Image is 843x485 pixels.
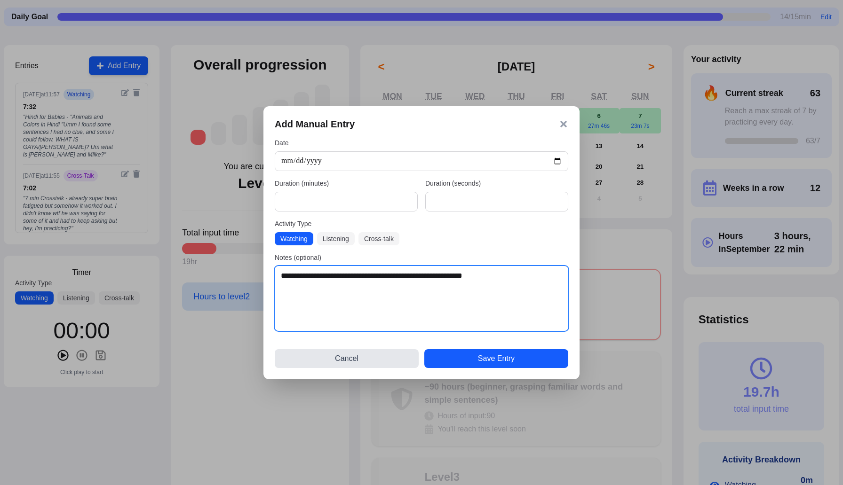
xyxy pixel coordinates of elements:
label: Duration (seconds) [425,179,568,188]
button: Watching [275,232,313,245]
label: Duration (minutes) [275,179,418,188]
h3: Add Manual Entry [275,117,355,131]
button: Save Entry [424,349,568,368]
label: Activity Type [275,219,568,228]
button: Cross-talk [358,232,399,245]
label: Notes (optional) [275,253,568,262]
button: Cancel [275,349,419,368]
label: Date [275,138,568,148]
button: Listening [317,232,355,245]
